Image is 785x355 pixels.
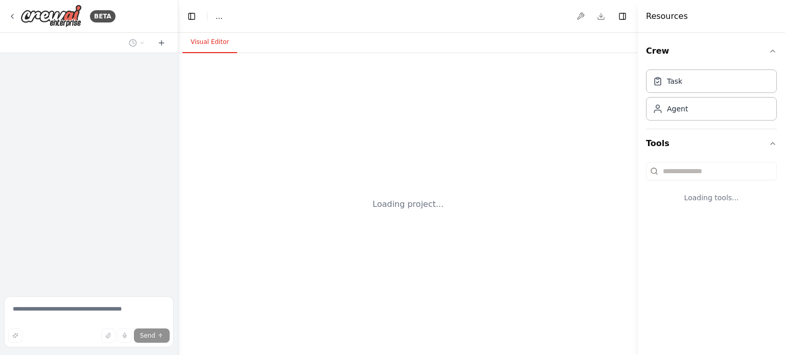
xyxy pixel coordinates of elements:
button: Click to speak your automation idea [118,328,132,343]
button: Visual Editor [182,32,237,53]
div: Agent [667,104,688,114]
nav: breadcrumb [216,11,222,21]
button: Tools [646,129,777,158]
h4: Resources [646,10,688,22]
div: Loading project... [373,198,444,210]
button: Improve this prompt [8,328,22,343]
div: Tools [646,158,777,219]
img: Logo [20,5,82,28]
button: Send [134,328,170,343]
span: ... [216,11,222,21]
button: Upload files [101,328,116,343]
button: Hide left sidebar [184,9,199,23]
div: Crew [646,65,777,129]
button: Start a new chat [153,37,170,49]
button: Switch to previous chat [125,37,149,49]
div: Task [667,76,682,86]
button: Hide right sidebar [615,9,630,23]
span: Send [140,332,155,340]
button: Crew [646,37,777,65]
div: BETA [90,10,116,22]
div: Loading tools... [646,184,777,211]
